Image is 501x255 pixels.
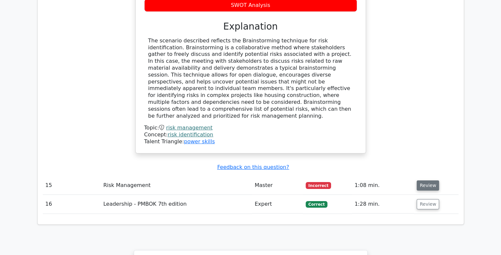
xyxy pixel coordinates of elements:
[148,37,353,120] div: The scenario described reflects the Brainstorming technique for risk identification. Brainstormin...
[144,125,357,131] div: Topic:
[417,180,439,191] button: Review
[144,125,357,145] div: Talent Triangle:
[184,138,215,145] a: power skills
[43,176,101,195] td: 15
[306,182,331,189] span: Incorrect
[252,195,303,214] td: Expert
[101,176,252,195] td: Risk Management
[43,195,101,214] td: 16
[252,176,303,195] td: Master
[306,201,327,208] span: Correct
[217,164,289,170] a: Feedback on this question?
[144,131,357,138] div: Concept:
[352,195,414,214] td: 1:28 min.
[168,131,213,138] a: risk identification
[101,195,252,214] td: Leadership - PMBOK 7th edition
[166,125,212,131] a: risk management
[352,176,414,195] td: 1:08 min.
[148,21,353,32] h3: Explanation
[417,199,439,209] button: Review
